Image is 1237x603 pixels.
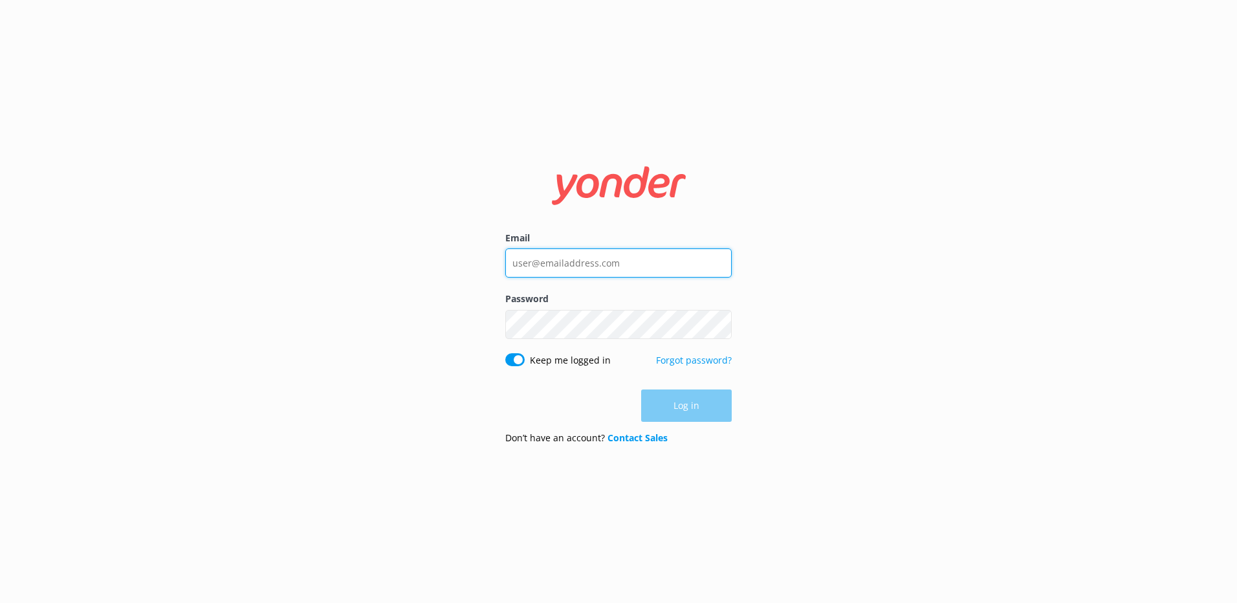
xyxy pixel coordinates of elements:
[530,353,611,367] label: Keep me logged in
[656,354,732,366] a: Forgot password?
[505,431,668,445] p: Don’t have an account?
[505,248,732,278] input: user@emailaddress.com
[505,292,732,306] label: Password
[706,311,732,337] button: Show password
[505,231,732,245] label: Email
[608,432,668,444] a: Contact Sales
